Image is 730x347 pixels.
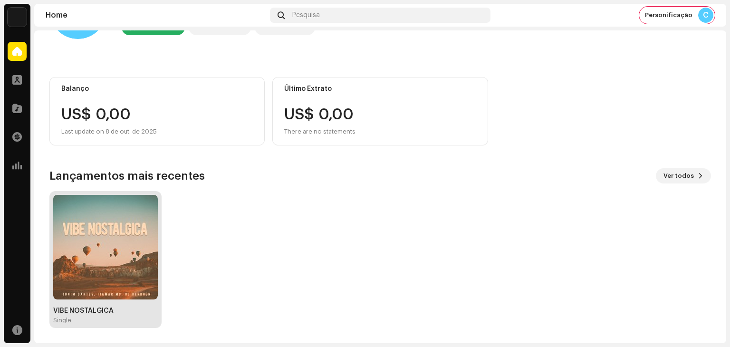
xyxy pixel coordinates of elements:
[49,77,265,145] re-o-card-value: Balanço
[292,11,320,19] span: Pesquisa
[8,8,27,27] img: cd9a510e-9375-452c-b98b-71401b54d8f9
[656,168,711,183] button: Ver todos
[46,11,266,19] div: Home
[61,85,253,93] div: Balanço
[53,195,158,299] img: f3fde0d0-f2f8-4608-80cc-6a9a6dff805e
[284,126,355,137] div: There are no statements
[663,166,694,185] span: Ver todos
[272,77,488,145] re-o-card-value: Último Extrato
[698,8,713,23] div: C
[61,126,253,137] div: Last update on 8 de out. de 2025
[53,307,158,315] div: VIBE NOSTALGICA
[645,11,692,19] span: Personificação
[53,317,71,324] div: Single
[49,168,205,183] h3: Lançamentos mais recentes
[284,85,476,93] div: Último Extrato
